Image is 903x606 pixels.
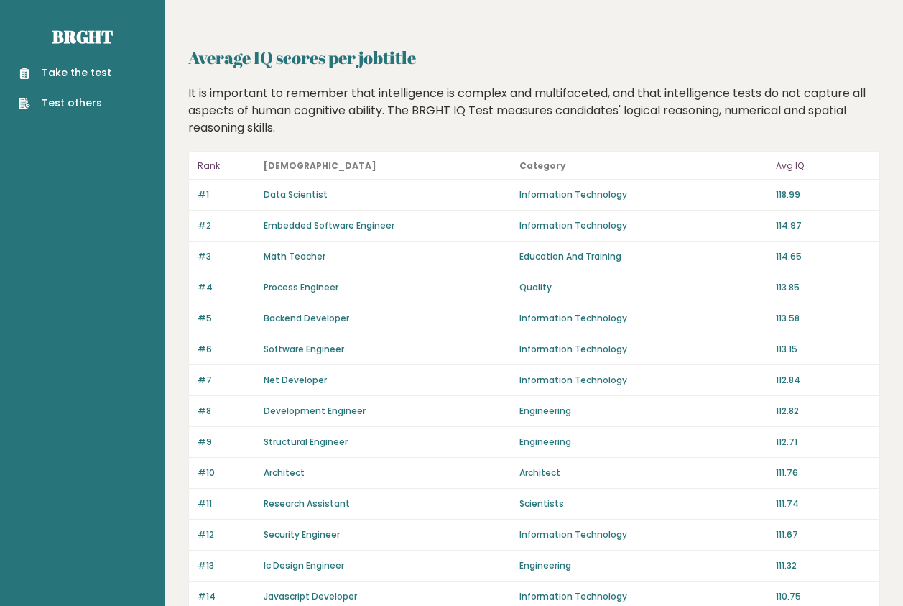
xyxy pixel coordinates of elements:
[188,45,880,70] h2: Average IQ scores per jobtitle
[198,405,255,418] p: #8
[264,497,350,510] a: Research Assistant
[519,250,767,263] p: Education And Training
[519,590,767,603] p: Information Technology
[264,188,328,201] a: Data Scientist
[776,528,871,541] p: 111.67
[198,250,255,263] p: #3
[264,219,394,231] a: Embedded Software Engineer
[519,436,767,449] p: Engineering
[198,374,255,387] p: #7
[776,343,871,356] p: 113.15
[519,559,767,572] p: Engineering
[264,160,376,172] b: [DEMOGRAPHIC_DATA]
[264,467,305,479] a: Architect
[264,281,338,293] a: Process Engineer
[19,65,111,81] a: Take the test
[776,250,871,263] p: 114.65
[183,85,886,137] div: It is important to remember that intelligence is complex and multifaceted, and that intelligence ...
[264,250,325,262] a: Math Teacher
[519,374,767,387] p: Information Technology
[264,343,344,355] a: Software Engineer
[776,467,871,479] p: 111.76
[519,497,767,510] p: Scientists
[198,157,255,175] p: Rank
[519,343,767,356] p: Information Technology
[198,188,255,201] p: #1
[198,281,255,294] p: #4
[198,590,255,603] p: #14
[776,219,871,232] p: 114.97
[519,405,767,418] p: Engineering
[776,590,871,603] p: 110.75
[776,312,871,325] p: 113.58
[519,467,767,479] p: Architect
[264,405,366,417] a: Development Engineer
[776,436,871,449] p: 112.71
[198,343,255,356] p: #6
[52,25,113,48] a: Brght
[264,374,327,386] a: Net Developer
[264,590,357,602] a: Javascript Developer
[264,312,349,324] a: Backend Developer
[519,528,767,541] p: Information Technology
[776,157,871,175] p: Avg IQ
[19,96,111,111] a: Test others
[264,528,340,541] a: Security Engineer
[198,219,255,232] p: #2
[198,528,255,541] p: #12
[519,160,566,172] b: Category
[519,281,767,294] p: Quality
[776,281,871,294] p: 113.85
[776,188,871,201] p: 118.99
[776,559,871,572] p: 111.32
[198,467,255,479] p: #10
[198,497,255,510] p: #11
[776,497,871,510] p: 111.74
[519,219,767,232] p: Information Technology
[264,436,348,448] a: Structural Engineer
[776,405,871,418] p: 112.82
[264,559,344,571] a: Ic Design Engineer
[776,374,871,387] p: 112.84
[519,312,767,325] p: Information Technology
[519,188,767,201] p: Information Technology
[198,559,255,572] p: #13
[198,312,255,325] p: #5
[198,436,255,449] p: #9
